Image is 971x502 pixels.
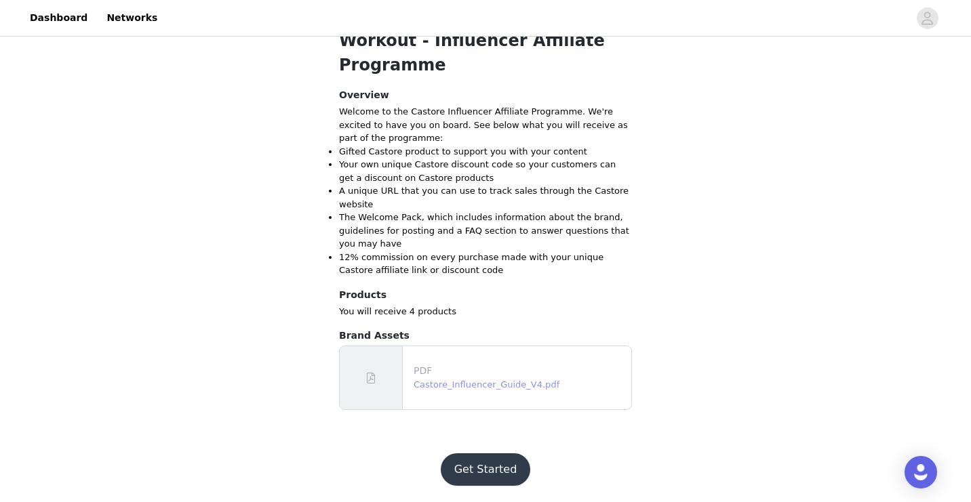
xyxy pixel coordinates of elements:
[905,456,937,488] div: Open Intercom Messenger
[339,158,632,184] li: Your own unique Castore discount code so your customers can get a discount on Castore products
[921,7,934,29] div: avatar
[414,364,626,378] p: PDF
[339,88,632,102] h4: Overview
[22,3,96,33] a: Dashboard
[339,305,632,318] p: You will receive 4 products
[339,105,632,145] p: Welcome to the Castore Influencer Affiliate Programme. We're excited to have you on board. See be...
[339,211,632,251] li: The Welcome Pack, which includes information about the brand, guidelines for posting and a FAQ se...
[339,184,632,211] li: A unique URL that you can use to track sales through the Castore website
[339,288,632,302] h4: Products
[98,3,165,33] a: Networks
[339,145,632,159] li: Gifted Castore product to support you with your content
[414,379,559,390] a: Castore_Influencer_Guide_V4.pdf
[339,251,632,277] li: 12% commission on every purchase made with your unique Castore affiliate link or discount code
[339,28,632,77] h1: Workout - Influencer Affiliate Programme
[339,329,632,343] h4: Brand Assets
[441,453,531,486] button: Get Started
